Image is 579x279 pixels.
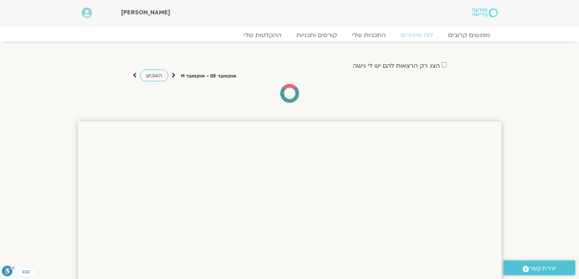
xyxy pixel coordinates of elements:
[289,31,345,39] a: קורסים ותכניות
[82,31,498,39] nav: Menu
[236,31,289,39] a: ההקלטות שלי
[146,72,162,79] span: השבוע
[529,263,556,274] span: יצירת קשר
[140,70,168,81] a: השבוע
[393,31,441,39] a: לוח שידורים
[345,31,393,39] a: התכניות שלי
[353,62,440,69] label: הצג רק הרצאות להם יש לי גישה
[181,72,236,80] p: אוקטובר 05 - אוקטובר 11
[441,31,498,39] a: מפגשים קרובים
[121,8,170,17] span: [PERSON_NAME]
[503,260,575,275] a: יצירת קשר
